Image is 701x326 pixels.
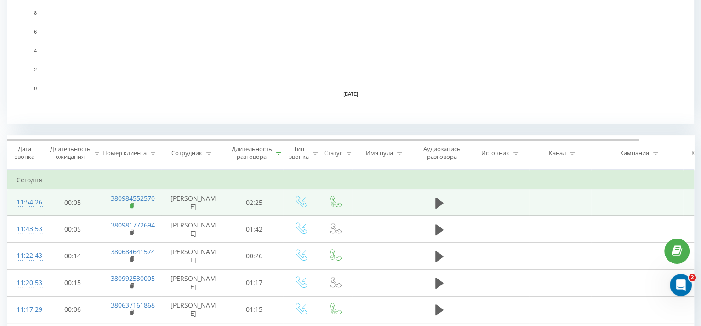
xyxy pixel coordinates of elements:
td: [PERSON_NAME] [161,243,226,269]
div: Источник [481,149,509,157]
td: [PERSON_NAME] [161,189,226,216]
div: 11:20:53 [17,274,35,292]
span: 2 [689,274,696,281]
td: 01:42 [226,216,283,243]
a: 380984552570 [111,194,155,203]
td: 00:14 [44,243,102,269]
div: Тип звонка [289,145,309,161]
div: 11:54:26 [17,193,35,211]
div: Статус [324,149,342,157]
div: Номер клиента [103,149,147,157]
td: 00:06 [44,296,102,323]
text: [DATE] [343,92,358,97]
text: 0 [34,86,37,91]
a: 380684641574 [111,247,155,256]
td: 00:05 [44,189,102,216]
div: Канал [549,149,566,157]
td: [PERSON_NAME] [161,296,226,323]
div: 11:43:53 [17,220,35,238]
div: Имя пула [366,149,393,157]
div: Длительность разговора [232,145,272,161]
td: 00:05 [44,216,102,243]
a: 380637161868 [111,301,155,309]
td: 02:25 [226,189,283,216]
td: 00:15 [44,269,102,296]
td: 01:17 [226,269,283,296]
a: 380992530005 [111,274,155,283]
td: 00:26 [226,243,283,269]
div: 11:22:43 [17,247,35,265]
td: [PERSON_NAME] [161,269,226,296]
text: 4 [34,48,37,53]
text: 6 [34,29,37,35]
text: 2 [34,67,37,72]
iframe: Intercom live chat [670,274,692,296]
div: Сотрудник [171,149,202,157]
div: 11:17:29 [17,301,35,319]
div: Кампания [620,149,649,157]
div: Аудиозапись разговора [420,145,464,161]
text: 8 [34,11,37,16]
td: [PERSON_NAME] [161,216,226,243]
td: 01:15 [226,296,283,323]
div: Дата звонка [7,145,41,161]
div: Длительность ожидания [50,145,91,161]
a: 380981772694 [111,221,155,229]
